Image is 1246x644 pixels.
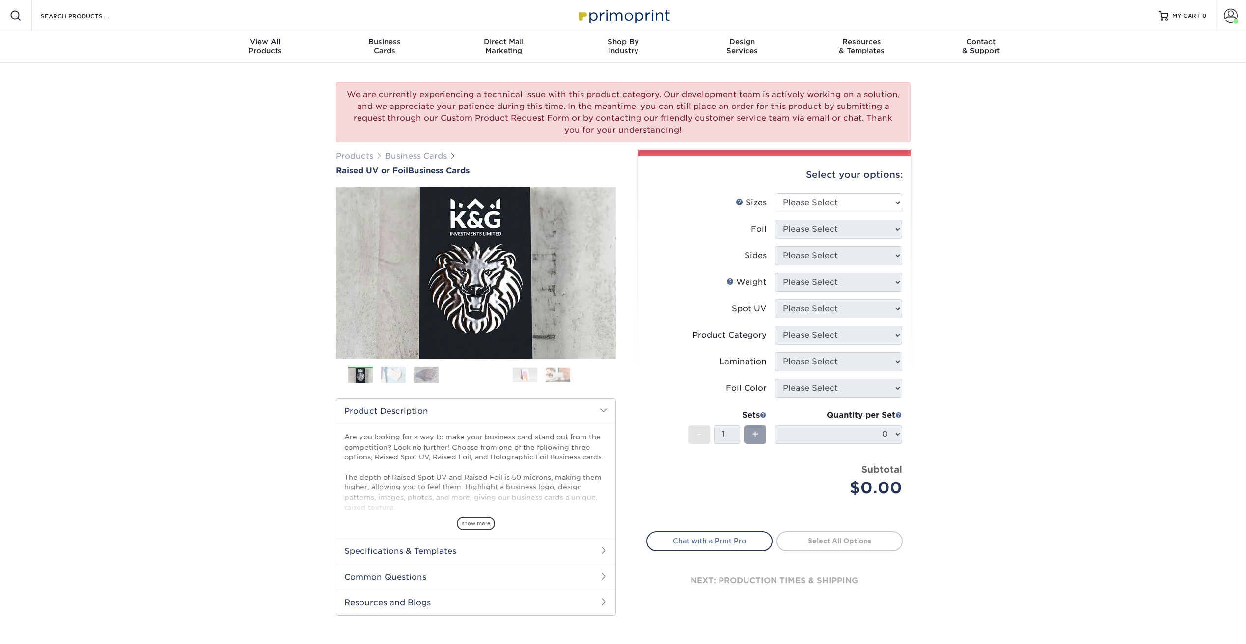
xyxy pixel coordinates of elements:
div: We are currently experiencing a technical issue with this product category. Our development team ... [336,82,911,142]
input: SEARCH PRODUCTS..... [40,10,136,22]
img: Business Cards 08 [579,363,603,387]
img: Business Cards 03 [414,366,439,383]
div: next: production times & shipping [646,551,903,610]
div: Foil [751,223,767,235]
span: show more [457,517,495,530]
h1: Business Cards [336,166,616,175]
a: Resources& Templates [802,31,921,63]
img: Business Cards 07 [546,367,570,382]
strong: Subtotal [861,464,902,475]
img: Business Cards 02 [381,366,406,383]
span: + [752,427,758,442]
a: Business Cards [385,151,447,161]
a: Contact& Support [921,31,1041,63]
div: Sizes [736,197,767,209]
div: Industry [563,37,683,55]
div: Products [206,37,325,55]
span: View All [206,37,325,46]
img: Business Cards 05 [480,363,504,387]
span: Raised UV or Foil [336,166,408,175]
div: Lamination [720,356,767,368]
div: Spot UV [732,303,767,315]
a: Select All Options [776,531,903,551]
img: Business Cards 06 [513,367,537,382]
h2: Product Description [336,399,615,424]
div: Cards [325,37,444,55]
h2: Resources and Blogs [336,590,615,615]
img: Primoprint [574,5,672,26]
span: Design [683,37,802,46]
div: & Templates [802,37,921,55]
a: Shop ByIndustry [563,31,683,63]
div: Weight [726,276,767,288]
a: DesignServices [683,31,802,63]
span: Resources [802,37,921,46]
div: Marketing [444,37,563,55]
a: Direct MailMarketing [444,31,563,63]
h2: Specifications & Templates [336,538,615,563]
p: Are you looking for a way to make your business card stand out from the competition? Look no furt... [344,432,608,622]
a: Raised UV or FoilBusiness Cards [336,166,616,175]
div: Sides [745,250,767,262]
span: Contact [921,37,1041,46]
a: Products [336,151,373,161]
div: $0.00 [782,476,902,500]
div: & Support [921,37,1041,55]
span: Shop By [563,37,683,46]
span: Business [325,37,444,46]
a: View AllProducts [206,31,325,63]
img: Business Cards 04 [447,363,471,387]
div: Select your options: [646,156,903,193]
span: 0 [1202,12,1207,19]
img: Business Cards 01 [348,363,373,388]
a: Chat with a Print Pro [646,531,773,551]
h2: Common Questions [336,564,615,590]
span: MY CART [1172,12,1200,20]
div: Services [683,37,802,55]
img: Raised UV or Foil 01 [336,133,616,413]
div: Sets [688,409,767,421]
div: Product Category [692,329,767,341]
span: Direct Mail [444,37,563,46]
div: Quantity per Set [775,409,902,421]
iframe: Google Customer Reviews [2,614,83,641]
span: - [697,427,701,442]
div: Foil Color [726,382,767,394]
a: BusinessCards [325,31,444,63]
